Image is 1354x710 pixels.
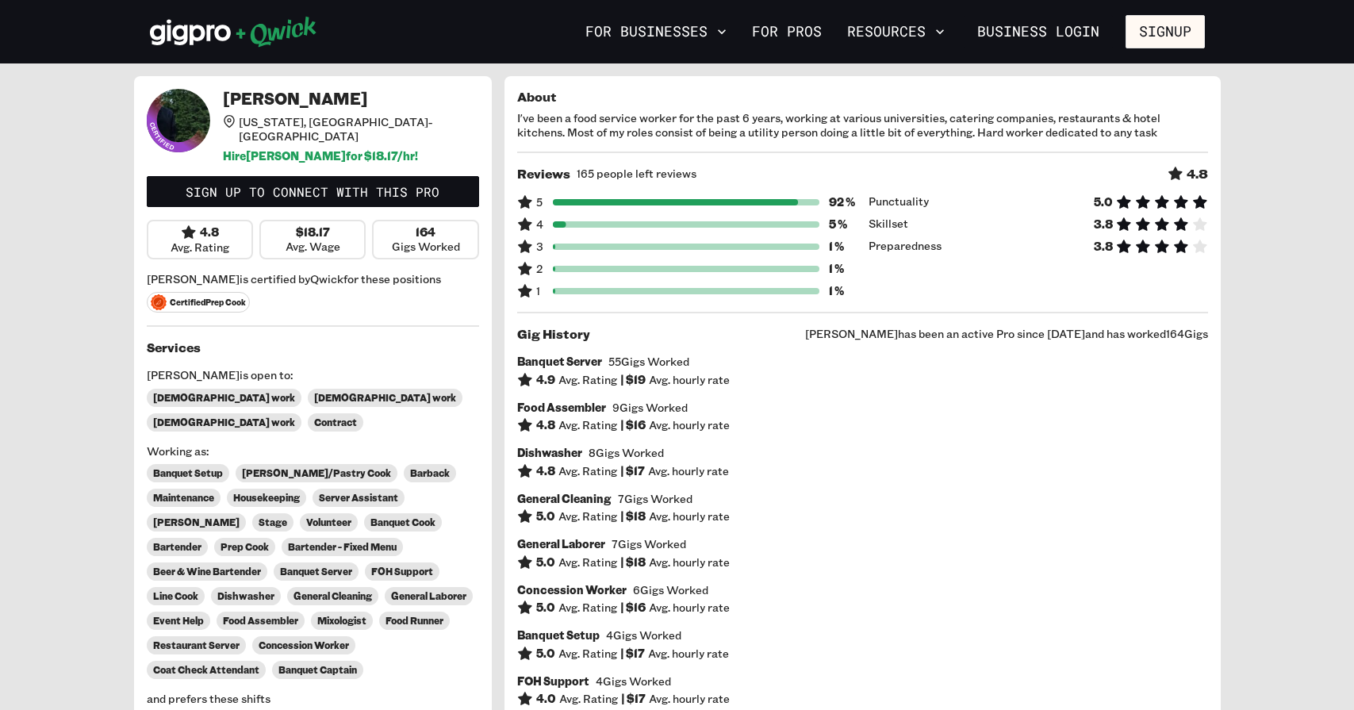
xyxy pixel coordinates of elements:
span: Avg. hourly rate [648,647,729,661]
h6: 3.8 [1094,240,1113,254]
span: 2 [517,261,543,277]
h6: 4.9 [536,373,555,387]
span: 7 Gigs Worked [618,492,692,506]
span: Avg. hourly rate [648,464,729,478]
span: Concession Worker [259,639,349,651]
h6: Banquet Server [517,355,602,369]
span: General Cleaning [293,590,372,602]
span: Dishwasher [217,590,274,602]
span: Avg. Rating [558,555,617,570]
span: FOH Support [371,566,433,578]
h6: 3.8 [1094,217,1113,232]
h6: | $ 17 [621,692,646,706]
span: [PERSON_NAME] is open to: [147,368,479,382]
h6: 4.0 [536,692,556,706]
span: 3 [517,239,543,255]
h6: | $ 19 [620,373,646,387]
h6: | $ 17 [620,647,645,661]
span: Restaurant Server [153,639,240,651]
span: Beer & Wine Bartender [153,566,261,578]
span: Gigs Worked [392,240,460,254]
span: 4 Gigs Worked [596,674,671,689]
a: Sign up to connect with this Pro [147,176,479,208]
span: Banquet Cook [370,516,435,528]
span: Certified Prep Cook [147,292,250,313]
h6: 5 % [829,217,856,232]
h5: Gig History [517,326,590,342]
span: Avg. Rating [558,509,617,524]
span: 9 Gigs Worked [612,401,688,415]
span: Avg. hourly rate [649,601,730,615]
span: [PERSON_NAME]/Pastry Cook [242,467,391,479]
h6: | $ 18 [620,509,646,524]
span: [US_STATE], [GEOGRAPHIC_DATA]-[GEOGRAPHIC_DATA] [239,115,479,143]
span: Contract [314,416,357,428]
span: Banquet Captain [278,664,357,676]
span: Avg. Rating [558,601,617,615]
span: 7 Gigs Worked [612,537,686,551]
span: Avg. Rating [559,692,618,706]
span: Coat Check Attendant [153,664,259,676]
span: [DEMOGRAPHIC_DATA] work [153,392,295,404]
h6: 1 % [829,284,856,298]
h6: 4.8 [536,418,555,432]
span: Mixologist [317,615,366,627]
h6: Concession Worker [517,583,627,597]
h6: 4.8 [536,464,555,478]
h6: 5.0 [536,555,555,570]
span: Event Help [153,615,204,627]
span: Preparedness [869,239,942,255]
h6: | $ 16 [620,418,646,432]
span: I've been a food service worker for the past 6 years, working at various universities, catering c... [517,111,1208,139]
h6: Hire [PERSON_NAME] for $ 18.17 /hr! [223,149,479,163]
span: Punctuality [869,194,929,210]
span: 6 Gigs Worked [633,583,708,597]
div: 4.8 [181,225,219,240]
h6: 5.0 [536,647,555,661]
span: 4 Gigs Worked [606,628,681,643]
span: Server Assistant [319,492,398,504]
h6: 5.0 [536,509,555,524]
span: [PERSON_NAME] [153,516,240,528]
h6: FOH Support [517,674,589,689]
h6: General Laborer [517,537,605,551]
h6: Food Assembler [517,401,606,415]
span: Avg. Rating [558,464,617,478]
span: [PERSON_NAME] is certified by Qwick for these positions [147,272,479,286]
h6: | $ 18 [620,555,646,570]
span: [DEMOGRAPHIC_DATA] work [153,416,295,428]
h6: | $ 16 [620,601,646,615]
span: [PERSON_NAME] has been an active Pro since [DATE] and has worked 164 Gigs [805,327,1208,341]
h6: 1 % [829,240,856,254]
a: Business Login [964,15,1113,48]
span: 55 Gigs Worked [608,355,689,369]
span: and prefers these shifts [147,692,479,706]
span: Bartender - Fixed Menu [288,541,397,553]
a: For Pros [746,18,828,45]
h6: Banquet Setup [517,628,600,643]
h6: 164 [416,225,435,240]
h6: General Cleaning [517,492,612,506]
span: Avg. Rating [558,647,617,661]
span: Avg. Wage [286,240,340,254]
span: Avg. hourly rate [649,692,730,706]
h6: Dishwasher [517,446,582,460]
span: Avg. hourly rate [649,555,730,570]
span: Food Runner [385,615,443,627]
h5: Services [147,340,479,355]
h5: Reviews [517,166,570,182]
span: Barback [410,467,450,479]
span: Avg. hourly rate [649,418,730,432]
span: 165 people left reviews [577,167,696,181]
h6: | $ 17 [620,464,645,478]
span: Prep Cook [221,541,269,553]
span: Line Cook [153,590,198,602]
span: Stage [259,516,287,528]
span: Maintenance [153,492,214,504]
h5: About [517,89,1208,105]
span: Working as: [147,444,479,459]
span: Banquet Setup [153,467,223,479]
span: Avg. hourly rate [649,373,730,387]
h5: 4.8 [1187,166,1208,182]
span: 5 [517,194,543,210]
